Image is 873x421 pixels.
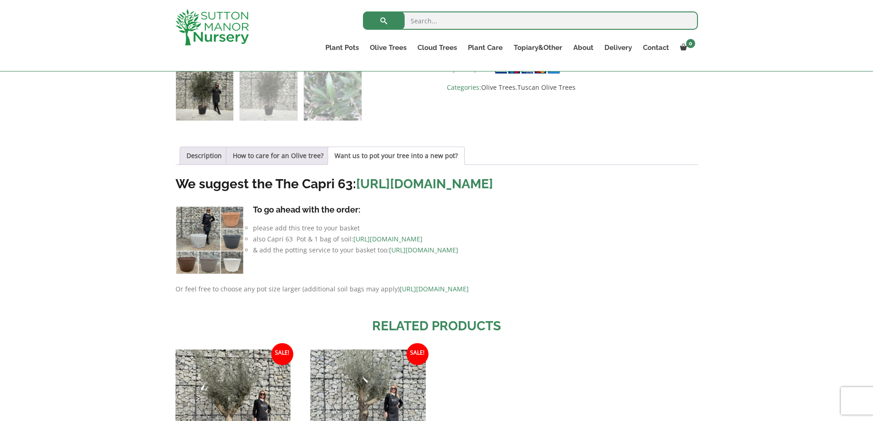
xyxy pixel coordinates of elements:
a: Plant Pots [320,41,364,54]
img: Tuscan Olive Tree XXL 1.90 - 2.40 - 5D546B5B 34DF 476F AFAA E53E08DD126F [176,206,244,274]
span: 0 [686,39,695,48]
a: [URL][DOMAIN_NAME] [400,284,469,293]
a: Olive Trees [481,83,516,92]
a: Want us to pot your tree into a new pot? [335,147,458,164]
a: Tuscan Olive Trees [517,83,576,92]
input: Search... [363,11,698,30]
img: Tuscan Olive Tree XXL 1.90 - 2.40 [176,63,233,120]
a: Plant Care [462,41,508,54]
a: Delivery [599,41,637,54]
a: Topiary&Other [508,41,568,54]
h2: Related products [176,317,698,336]
img: Tuscan Olive Tree XXL 1.90 - 2.40 - Image 3 [304,63,361,120]
a: Cloud Trees [412,41,462,54]
img: logo [176,9,249,45]
strong: To go ahead with the order: [253,205,360,214]
a: [URL][DOMAIN_NAME] [356,176,493,191]
span: Sale! [406,343,428,365]
li: & add the potting service to your basket too: [185,245,698,256]
a: Contact [637,41,675,54]
a: 0 [675,41,698,54]
li: also Capri 63 Pot & 1 bag of soil: [185,234,698,245]
span: Sale! [271,343,293,365]
a: [URL][DOMAIN_NAME] [389,246,458,254]
strong: We suggest the The Capri 63: [176,176,493,191]
a: About [568,41,599,54]
a: [URL][DOMAIN_NAME] [353,235,423,243]
img: Tuscan Olive Tree XXL 1.90 - 2.40 - Image 2 [240,63,297,120]
span: Categories: , [447,82,697,93]
a: Description [187,147,222,164]
li: please add this tree to your basket [185,223,698,234]
a: Olive Trees [364,41,412,54]
a: How to care for an Olive tree? [233,147,324,164]
p: Or feel free to choose any pot size larger (additional soil bags may apply) [176,284,698,295]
